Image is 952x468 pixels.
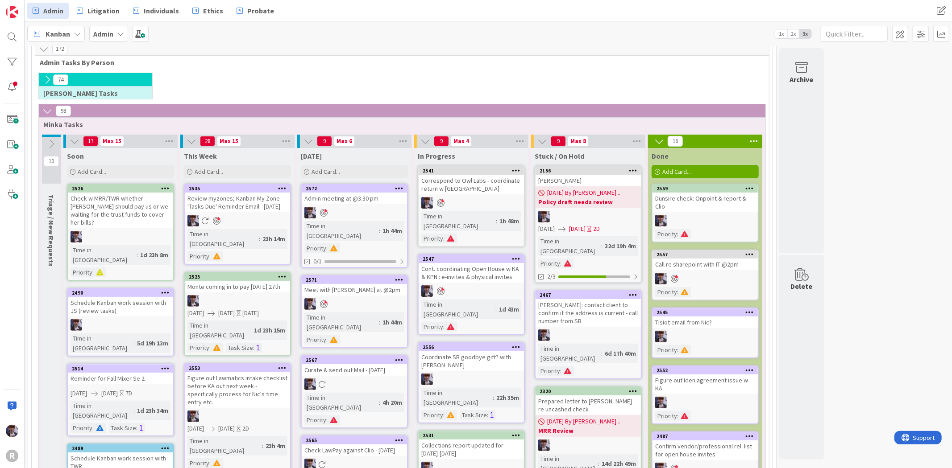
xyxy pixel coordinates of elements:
div: 2571 [306,277,407,283]
div: 2552Figure out Iden agreement issue w KA [653,366,758,394]
a: 2541Correspond to Owl Labs - coordinate return w [GEOGRAPHIC_DATA]MLTime in [GEOGRAPHIC_DATA]:1h ... [418,166,525,247]
span: : [677,345,678,355]
span: : [560,366,561,376]
div: 1h 44m [380,226,404,236]
span: Admin [43,5,63,16]
span: 74 [53,74,68,85]
div: 2541Correspond to Owl Labs - coordinate return w [GEOGRAPHIC_DATA] [419,167,524,194]
span: : [326,335,328,345]
span: : [379,317,380,327]
div: ML [536,329,641,341]
div: 2467 [540,292,641,298]
span: 3x [799,29,811,38]
span: 1x [775,29,787,38]
div: 2565 [302,436,407,444]
a: 2514Reminder for Fall Mixer Se 2[DATE][DATE]7DTime in [GEOGRAPHIC_DATA]:1d 23h 34mPriority:Task S... [67,364,174,436]
div: 2567 [306,357,407,363]
img: ML [304,207,316,218]
span: [DATE] [187,308,204,318]
img: ML [538,211,550,222]
input: Quick Filter... [821,26,888,42]
span: : [601,241,603,251]
div: 2514 [68,365,173,373]
span: 9 [434,136,449,147]
div: 2531 [423,432,524,439]
span: [DATE] [218,424,235,433]
span: 98 [56,106,71,116]
div: 2531Collections report updated for [DATE]-[DATE] [419,431,524,459]
div: 2320 [540,388,641,394]
div: Priority [71,267,92,277]
div: Priority [421,322,443,332]
span: Add Card... [662,168,691,176]
span: [DATE] [218,308,235,318]
a: 2525Monte coming in to pay [DATE] 27thML[DATE][DATE][DATE]Time in [GEOGRAPHIC_DATA]:1d 23h 15mPri... [184,272,291,356]
div: 2490Schedule Kanban work session with JS (review tasks) [68,289,173,316]
div: Correspond to Owl Labs - coordinate return w [GEOGRAPHIC_DATA] [419,175,524,194]
span: 0/1 [313,257,322,266]
div: Priority [304,335,326,345]
a: 2490Schedule Kanban work session with JS (review tasks)MLTime in [GEOGRAPHIC_DATA]:5d 19h 13m [67,288,174,357]
div: 2514Reminder for Fall Mixer Se 2 [68,365,173,384]
span: : [496,216,497,226]
a: 2572Admin meeting at @3.30 pmMLTime in [GEOGRAPHIC_DATA]:1h 44mPriority:0/1 [301,184,408,268]
div: 2559 [653,185,758,193]
div: ML [419,374,524,385]
span: : [495,304,497,314]
a: 2535Review myzones; Kanban My Zone 'Tasks Due' Reminder Email - [DATE]MLTime in [GEOGRAPHIC_DATA]... [184,184,291,265]
img: ML [421,197,433,209]
div: 2547 [423,256,524,262]
span: Kelly Tasks [43,89,141,98]
span: [DATE] [71,389,87,398]
div: Max 15 [103,139,121,144]
div: 2552 [657,367,758,374]
img: ML [304,298,316,310]
img: ML [538,329,550,341]
img: ML [71,319,82,331]
b: Policy draft needs review [538,197,638,206]
div: 2552 [653,366,758,374]
div: Time in [GEOGRAPHIC_DATA] [304,393,379,412]
div: 2557 [657,251,758,258]
span: Admin Tasks By Person [40,58,758,67]
a: 2557Call re sharepoint with IT @2pmMLPriority: [652,250,759,300]
span: : [677,287,678,297]
div: ML [302,378,407,390]
div: Confirm vendor/professional rel. list for open house invites [653,440,758,460]
div: Priority [187,251,209,261]
div: 2535Review myzones; Kanban My Zone 'Tasks Due' Reminder Email - [DATE] [185,185,290,212]
div: 2553Figure out Lawmatics intake checklist before KA out next week - specifically process for Nic'... [185,364,290,408]
div: 2557Call re sharepoint with IT @2pm [653,250,758,270]
a: 2571Meet with [PERSON_NAME] at @2pmMLTime in [GEOGRAPHIC_DATA]:1h 44mPriority: [301,275,408,348]
a: 2556Coordinate SB goodbye gift? with [PERSON_NAME]MLTime in [GEOGRAPHIC_DATA]:22h 35mPriority:Tas... [418,342,525,423]
div: Time in [GEOGRAPHIC_DATA] [187,229,259,249]
span: [DATE] [187,424,204,433]
div: 2567 [302,356,407,364]
div: 2535 [185,185,290,193]
div: ML [185,215,290,226]
a: 2156[PERSON_NAME][DATE] By [PERSON_NAME]...Policy draft needs reviewML[DATE][DATE]2DTime in [GEOG... [535,166,642,283]
span: Probate [247,5,274,16]
div: 2545 [653,308,758,316]
div: ML [653,273,758,284]
div: Max 6 [337,139,352,144]
a: Individuals [128,3,184,19]
span: [DATE] By [PERSON_NAME]... [547,417,620,426]
span: Add Card... [312,168,340,176]
div: 2535 [189,185,290,192]
div: Prepared letter to [PERSON_NAME] re uncashed check [536,395,641,415]
div: 2571Meet with [PERSON_NAME] at @2pm [302,276,407,296]
div: 2545 [657,309,758,316]
span: : [136,423,137,433]
img: ML [655,397,667,408]
span: : [326,243,328,253]
div: ML [653,331,758,342]
div: Meet with [PERSON_NAME] at @2pm [302,284,407,296]
div: Max 15 [220,139,238,144]
img: ML [187,295,199,307]
span: : [443,410,445,420]
span: [DATE] [538,224,555,234]
div: [DATE] [242,308,259,318]
div: ML [653,397,758,408]
a: Probate [231,3,279,19]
